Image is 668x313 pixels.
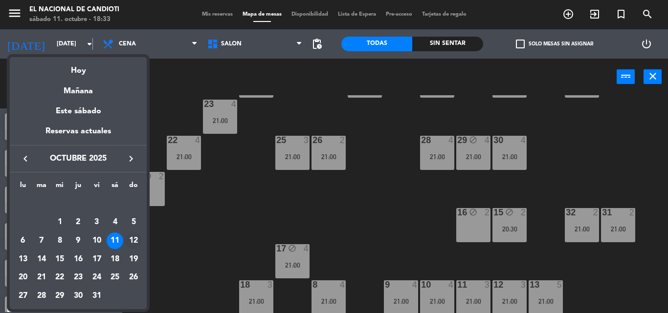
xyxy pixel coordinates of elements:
[32,250,51,269] td: 14 de octubre de 2025
[125,153,137,165] i: keyboard_arrow_right
[124,231,143,250] td: 12 de octubre de 2025
[69,213,88,232] td: 2 de octubre de 2025
[32,269,51,287] td: 21 de octubre de 2025
[50,231,69,250] td: 8 de octubre de 2025
[15,232,31,249] div: 6
[125,269,142,286] div: 26
[50,287,69,305] td: 29 de octubre de 2025
[33,251,50,268] div: 14
[15,288,31,304] div: 27
[124,180,143,195] th: domingo
[122,152,140,165] button: keyboard_arrow_right
[51,232,68,249] div: 8
[106,213,125,232] td: 4 de octubre de 2025
[70,214,87,230] div: 2
[10,125,147,145] div: Reservas actuales
[14,231,32,250] td: 6 de octubre de 2025
[69,180,88,195] th: jueves
[69,287,88,305] td: 30 de octubre de 2025
[89,232,105,249] div: 10
[32,287,51,305] td: 28 de octubre de 2025
[88,231,106,250] td: 10 de octubre de 2025
[106,269,125,287] td: 25 de octubre de 2025
[10,98,147,125] div: Este sábado
[88,250,106,269] td: 17 de octubre de 2025
[124,269,143,287] td: 26 de octubre de 2025
[89,288,105,304] div: 31
[14,250,32,269] td: 13 de octubre de 2025
[69,269,88,287] td: 23 de octubre de 2025
[32,180,51,195] th: martes
[50,269,69,287] td: 22 de octubre de 2025
[89,214,105,230] div: 3
[70,288,87,304] div: 30
[15,269,31,286] div: 20
[125,251,142,268] div: 19
[33,288,50,304] div: 28
[106,180,125,195] th: sábado
[107,232,123,249] div: 11
[88,269,106,287] td: 24 de octubre de 2025
[33,269,50,286] div: 21
[89,269,105,286] div: 24
[14,269,32,287] td: 20 de octubre de 2025
[50,250,69,269] td: 15 de octubre de 2025
[107,214,123,230] div: 4
[70,232,87,249] div: 9
[106,250,125,269] td: 18 de octubre de 2025
[14,287,32,305] td: 27 de octubre de 2025
[17,152,34,165] button: keyboard_arrow_left
[51,288,68,304] div: 29
[14,195,143,213] td: OCT.
[69,250,88,269] td: 16 de octubre de 2025
[107,251,123,268] div: 18
[32,231,51,250] td: 7 de octubre de 2025
[88,287,106,305] td: 31 de octubre de 2025
[125,214,142,230] div: 5
[51,214,68,230] div: 1
[51,269,68,286] div: 22
[15,251,31,268] div: 13
[10,57,147,77] div: Hoy
[14,180,32,195] th: lunes
[88,213,106,232] td: 3 de octubre de 2025
[34,152,122,165] span: octubre 2025
[125,232,142,249] div: 12
[106,231,125,250] td: 11 de octubre de 2025
[124,213,143,232] td: 5 de octubre de 2025
[107,269,123,286] div: 25
[124,250,143,269] td: 19 de octubre de 2025
[69,231,88,250] td: 9 de octubre de 2025
[70,251,87,268] div: 16
[50,180,69,195] th: miércoles
[20,153,31,165] i: keyboard_arrow_left
[88,180,106,195] th: viernes
[10,78,147,98] div: Mañana
[33,232,50,249] div: 7
[50,213,69,232] td: 1 de octubre de 2025
[51,251,68,268] div: 15
[70,269,87,286] div: 23
[89,251,105,268] div: 17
